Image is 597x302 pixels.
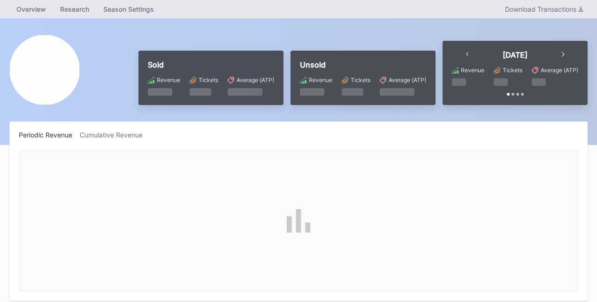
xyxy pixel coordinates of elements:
[541,67,578,74] div: Average (ATP)
[9,2,53,16] a: Overview
[53,2,96,16] a: Research
[237,76,274,83] div: Average (ATP)
[309,76,332,83] div: Revenue
[199,76,218,83] div: Tickets
[148,60,274,69] div: Sold
[19,131,80,139] div: Periodic Revenue
[157,76,180,83] div: Revenue
[96,2,161,16] a: Season Settings
[351,76,370,83] div: Tickets
[300,60,426,69] div: Unsold
[389,76,426,83] div: Average (ATP)
[80,131,150,139] div: Cumulative Revenue
[461,67,484,74] div: Revenue
[500,3,588,15] button: Download Transactions
[505,5,583,13] div: Download Transactions
[503,50,528,60] div: [DATE]
[503,67,522,74] div: Tickets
